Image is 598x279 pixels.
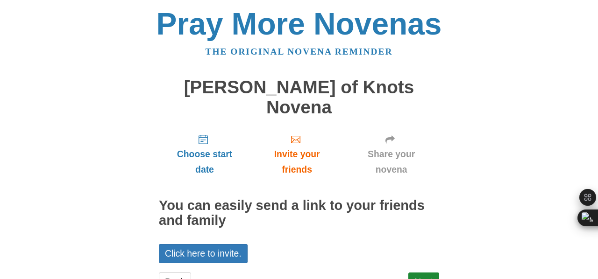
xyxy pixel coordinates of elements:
[159,126,250,182] a: Choose start date
[168,146,241,177] span: Choose start date
[159,244,248,263] a: Click here to invite.
[157,7,442,41] a: Pray More Novenas
[343,126,439,182] a: Share your novena
[159,77,439,117] h1: [PERSON_NAME] of Knots Novena
[250,126,343,182] a: Invite your friends
[260,146,334,177] span: Invite your friends
[159,198,439,228] h2: You can easily send a link to your friends and family
[353,146,430,177] span: Share your novena
[206,47,393,56] a: The original novena reminder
